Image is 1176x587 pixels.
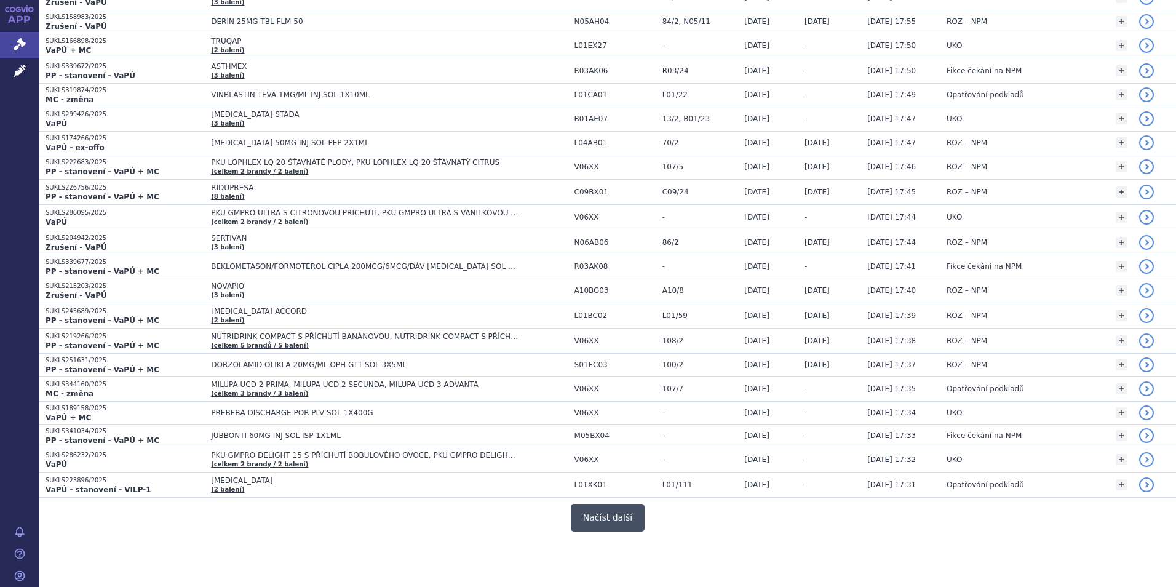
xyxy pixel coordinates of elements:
a: (8 balení) [211,193,244,200]
p: SUKLS226756/2025 [46,183,205,192]
span: 100/2 [662,361,739,369]
a: detail [1139,405,1154,420]
span: [DATE] [744,66,769,75]
span: SERTIVAN [211,234,518,242]
span: NOVAPIO [211,282,518,290]
a: (2 balení) [211,317,244,324]
a: detail [1139,333,1154,348]
span: [DATE] [744,188,769,196]
a: detail [1139,428,1154,443]
span: - [662,262,739,271]
span: - [662,409,739,417]
span: - [662,41,739,50]
a: detail [1139,135,1154,150]
span: - [805,90,807,99]
a: + [1116,285,1127,296]
a: + [1116,430,1127,441]
span: [DATE] 17:50 [867,41,916,50]
span: N06AB06 [574,238,656,247]
p: SUKLS341034/2025 [46,427,205,436]
strong: VaPÚ [46,460,67,469]
span: - [805,114,807,123]
a: (3 balení) [211,244,244,250]
span: [DATE] [805,188,830,196]
a: (3 balení) [211,72,244,79]
span: [DATE] [744,431,769,440]
a: detail [1139,111,1154,126]
span: - [662,431,739,440]
span: 107/5 [662,162,739,171]
span: UKO [947,213,962,222]
span: - [805,262,807,271]
a: + [1116,212,1127,223]
span: [DATE] [744,361,769,369]
a: + [1116,310,1127,321]
span: [DATE] [744,311,769,320]
span: [DATE] [744,481,769,489]
span: [DATE] 17:50 [867,66,916,75]
span: [DATE] [805,162,830,171]
span: [DATE] 17:40 [867,286,916,295]
a: detail [1139,159,1154,174]
a: (celkem 2 brandy / 2 balení) [211,218,308,225]
a: detail [1139,381,1154,396]
p: SUKLS286232/2025 [46,451,205,460]
a: + [1116,65,1127,76]
p: SUKLS286095/2025 [46,209,205,217]
a: (3 balení) [211,120,244,127]
strong: VaPÚ [46,119,67,128]
span: ROZ – NPM [947,188,987,196]
span: L01/22 [662,90,739,99]
span: [DATE] 17:45 [867,188,916,196]
strong: PP - stanovení - VaPÚ + MC [46,341,159,350]
a: (celkem 2 brandy / 2 balení) [211,461,308,468]
strong: VaPÚ + MC [46,413,91,422]
span: UKO [947,41,962,50]
span: - [662,455,739,464]
span: 108/2 [662,337,739,345]
strong: VaPÚ - ex-offo [46,143,105,152]
span: [DATE] [744,162,769,171]
span: V06XX [574,385,656,393]
a: detail [1139,63,1154,78]
a: + [1116,113,1127,124]
p: SUKLS223896/2025 [46,476,205,485]
span: L01EX27 [574,41,656,50]
p: SUKLS319874/2025 [46,86,205,95]
span: L01/111 [662,481,739,489]
span: [DATE] [744,114,769,123]
span: [DATE] [744,41,769,50]
span: BEKLOMETASON/FORMOTEROL CIPLA 200MCG/6MCG/DÁV [MEDICAL_DATA] SOL PSS 1X120DÁV [211,262,518,271]
span: M05BX04 [574,431,656,440]
span: L04AB01 [574,138,656,147]
span: - [805,41,807,50]
a: + [1116,89,1127,100]
a: (2 balení) [211,486,244,493]
a: + [1116,261,1127,272]
span: [DATE] [744,409,769,417]
span: PKU GMPRO ULTRA S CITRONOVOU PŘÍCHUTÍ, PKU GMPRO ULTRA S VANILKOVOU PŘÍCHUTÍ [211,209,518,217]
span: Opatřování podkladů [947,385,1024,393]
span: [DATE] [744,262,769,271]
span: 107/7 [662,385,739,393]
a: detail [1139,477,1154,492]
span: [DATE] 17:31 [867,481,916,489]
span: [DATE] [805,311,830,320]
span: [DATE] [744,138,769,147]
strong: Zrušení - VaPÚ [46,291,107,300]
span: [DATE] [744,385,769,393]
span: Opatřování podkladů [947,90,1024,99]
span: R03/24 [662,66,739,75]
span: [DATE] 17:44 [867,213,916,222]
span: L01BC02 [574,311,656,320]
span: [DATE] 17:37 [867,361,916,369]
a: + [1116,383,1127,394]
span: A10BG03 [574,286,656,295]
button: Načíst další [571,504,645,532]
span: DORZOLAMID OLIKLA 20MG/ML OPH GTT SOL 3X5ML [211,361,518,369]
span: V06XX [574,455,656,464]
a: detail [1139,87,1154,102]
span: ROZ – NPM [947,17,987,26]
p: SUKLS339672/2025 [46,62,205,71]
span: [DATE] [744,238,769,247]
